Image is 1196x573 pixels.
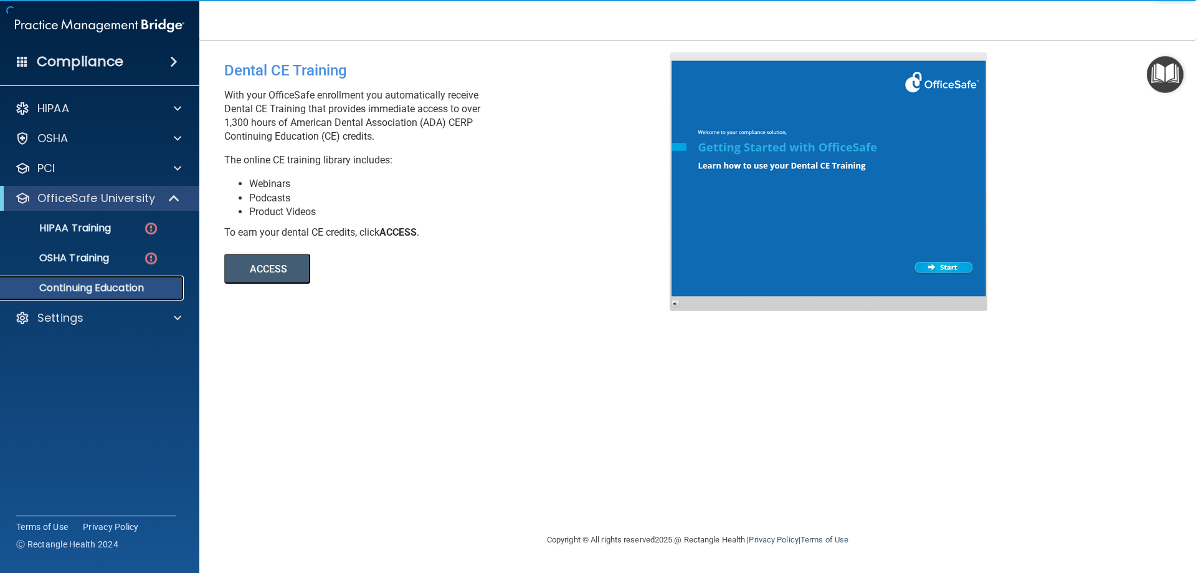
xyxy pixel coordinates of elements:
p: The online CE training library includes: [224,153,679,167]
button: Open Resource Center [1147,56,1184,93]
p: PCI [37,161,55,176]
a: ACCESS [224,265,565,274]
iframe: Drift Widget Chat Controller [980,484,1181,534]
li: Product Videos [249,205,679,219]
img: danger-circle.6113f641.png [143,221,159,236]
b: ACCESS [379,226,417,238]
img: danger-circle.6113f641.png [143,251,159,266]
div: To earn your dental CE credits, click . [224,226,679,239]
li: Webinars [249,177,679,191]
li: Podcasts [249,191,679,205]
div: Copyright © All rights reserved 2025 @ Rectangle Health | | [470,520,925,560]
a: Privacy Policy [749,535,798,544]
p: Continuing Education [8,282,178,294]
button: ACCESS [224,254,310,284]
a: Terms of Use [800,535,848,544]
a: Settings [15,311,181,325]
p: HIPAA [37,101,69,116]
div: Dental CE Training [224,52,679,89]
p: Settings [37,311,83,325]
h4: Compliance [37,53,123,70]
span: Ⓒ Rectangle Health 2024 [16,538,118,551]
a: Privacy Policy [83,521,139,533]
a: Terms of Use [16,521,68,533]
p: OSHA Training [8,252,109,264]
a: OfficeSafe University [15,191,181,206]
p: OSHA [37,131,69,146]
a: PCI [15,161,181,176]
p: With your OfficeSafe enrollment you automatically receive Dental CE Training that provides immedi... [224,89,679,143]
a: OSHA [15,131,181,146]
img: PMB logo [15,13,184,38]
p: HIPAA Training [8,222,111,234]
a: HIPAA [15,101,181,116]
p: OfficeSafe University [37,191,155,206]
